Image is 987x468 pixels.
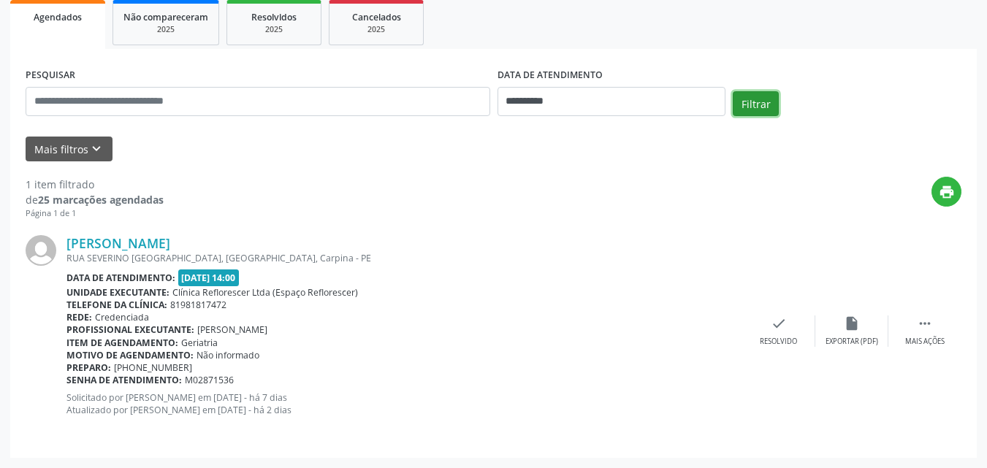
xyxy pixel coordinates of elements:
div: Mais ações [905,337,945,347]
span: Clínica Reflorescer Ltda (Espaço Reflorescer) [172,286,358,299]
b: Preparo: [66,361,111,374]
b: Rede: [66,311,92,323]
span: Credenciada [95,311,149,323]
div: 2025 [123,24,208,35]
b: Item de agendamento: [66,337,178,349]
button: print [931,177,961,207]
div: Resolvido [760,337,797,347]
i: print [939,184,955,200]
div: 2025 [237,24,310,35]
span: [PERSON_NAME] [197,323,267,336]
span: [PHONE_NUMBER] [114,361,192,374]
span: [DATE] 14:00 [178,269,240,286]
div: 1 item filtrado [26,177,164,192]
span: 81981817472 [170,299,226,311]
p: Solicitado por [PERSON_NAME] em [DATE] - há 7 dias Atualizado por [PERSON_NAME] em [DATE] - há 2 ... [66,391,742,416]
b: Data de atendimento: [66,272,175,284]
div: 2025 [340,24,413,35]
button: Filtrar [733,91,779,116]
div: RUA SEVERINO [GEOGRAPHIC_DATA], [GEOGRAPHIC_DATA], Carpina - PE [66,252,742,264]
span: Geriatria [181,337,218,349]
span: M02871536 [185,374,234,386]
span: Cancelados [352,11,401,23]
b: Unidade executante: [66,286,169,299]
i:  [917,315,933,331]
label: DATA DE ATENDIMENTO [498,64,603,87]
span: Não compareceram [123,11,208,23]
button: Mais filtroskeyboard_arrow_down [26,137,113,162]
div: de [26,192,164,207]
i: keyboard_arrow_down [88,141,104,157]
label: PESQUISAR [26,64,75,87]
b: Profissional executante: [66,323,194,336]
b: Senha de atendimento: [66,374,182,386]
div: Exportar (PDF) [826,337,878,347]
span: Resolvidos [251,11,297,23]
i: insert_drive_file [844,315,860,331]
b: Motivo de agendamento: [66,349,194,361]
strong: 25 marcações agendadas [38,193,164,207]
span: Não informado [197,349,259,361]
span: Agendados [34,11,82,23]
img: img [26,235,56,266]
a: [PERSON_NAME] [66,235,170,251]
div: Página 1 de 1 [26,207,164,220]
i: check [771,315,787,331]
b: Telefone da clínica: [66,299,167,311]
